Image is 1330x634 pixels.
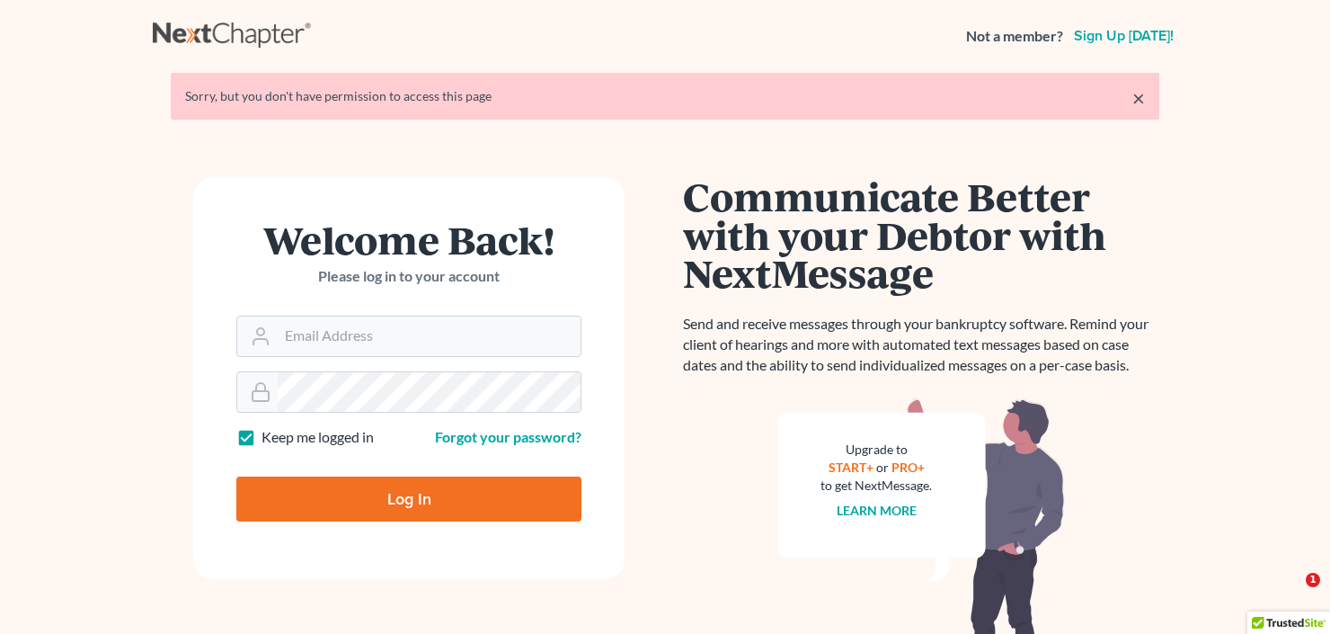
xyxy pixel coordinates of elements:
[236,266,581,287] p: Please log in to your account
[435,428,581,445] a: Forgot your password?
[278,317,581,356] input: Email Address
[1269,573,1312,616] iframe: Intercom live chat
[262,427,374,448] label: Keep me logged in
[1070,29,1177,43] a: Sign up [DATE]!
[1132,87,1145,109] a: ×
[1306,573,1320,587] span: 1
[683,314,1159,376] p: Send and receive messages through your bankruptcy software. Remind your client of hearings and mo...
[185,87,1145,105] div: Sorry, but you don't have permission to access this page
[829,460,873,475] a: START+
[837,503,917,518] a: Learn more
[876,460,889,475] span: or
[891,460,925,475] a: PRO+
[236,477,581,522] input: Log In
[966,26,1063,47] strong: Not a member?
[683,177,1159,292] h1: Communicate Better with your Debtor with NextMessage
[236,220,581,259] h1: Welcome Back!
[820,477,932,495] div: to get NextMessage.
[820,441,932,459] div: Upgrade to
